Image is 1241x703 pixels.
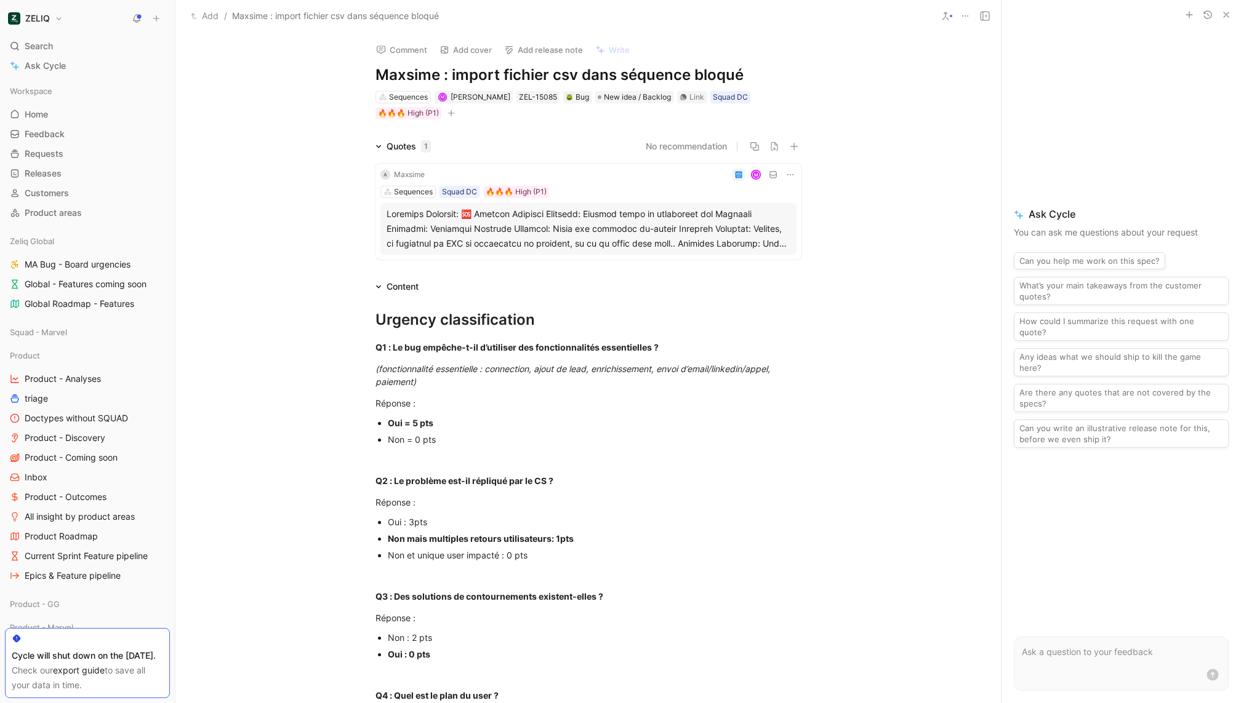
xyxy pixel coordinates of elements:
a: Home [5,105,170,124]
span: Product - Discovery [25,432,105,444]
span: All insight by product areas [25,510,135,523]
div: ZEL-15085 [519,91,557,103]
a: Feedback [5,125,170,143]
div: Squad - Marvel [5,323,170,345]
span: Ask Cycle [1014,207,1229,221]
button: Are there any quotes that are not covered by the specs? [1014,384,1229,412]
button: What’s your main takeaways from the customer quotes? [1014,277,1229,305]
div: Squad - Marvel [5,323,170,341]
a: Inbox [5,468,170,487]
div: Product - GG [5,595,170,617]
button: No recommendation [646,139,727,154]
div: Bug [566,91,589,103]
img: ZELIQ [8,12,20,25]
span: New idea / Backlog [604,91,671,103]
button: ZELIQZELIQ [5,10,66,27]
a: Requests [5,145,170,163]
a: Product - Analyses [5,370,170,388]
span: Zeliq Global [10,235,54,247]
a: export guide [53,665,105,675]
a: Global Roadmap - Features [5,295,170,313]
img: 🪲 [566,93,573,101]
div: Search [5,37,170,55]
div: Squad DC [442,186,477,198]
em: (fonctionnalité essentielle : connection, ajout de lead, enrichissement, envoi d’email/linkedin/a... [376,363,773,387]
p: You can ask me questions about your request [1014,225,1229,240]
span: Product - Marvel [10,621,73,633]
span: Search [25,39,53,54]
button: Any ideas what we should ship to kill the game here? [1014,348,1229,376]
strong: Q3 : Des solutions de contournements existent-elles ? [376,591,603,602]
a: MA Bug - Board urgencies [5,255,170,274]
strong: Oui : 0 pts [388,649,430,659]
span: Feedback [25,128,65,140]
div: 🪲Bug [563,91,592,103]
a: Epics & Feature pipeline [5,566,170,585]
div: ProductProduct - AnalysestriageDoctypes without SQUADProduct - DiscoveryProduct - Coming soonInbo... [5,346,170,585]
div: Réponse : [376,397,801,410]
span: Current Sprint Feature pipeline [25,550,148,562]
a: Product - Outcomes [5,488,170,506]
div: Zeliq GlobalMA Bug - Board urgenciesGlobal - Features coming soonGlobal Roadmap - Features [5,232,170,313]
span: Product - Analyses [25,373,101,385]
span: Product areas [25,207,82,219]
span: Releases [25,167,62,180]
span: / [224,9,227,23]
div: Product [5,346,170,365]
div: New idea / Backlog [595,91,673,103]
div: Product - Marvel [5,618,170,640]
button: Comment [371,41,433,58]
div: Check our to save all your data in time. [12,663,163,693]
div: Cycle will shut down on the [DATE]. [12,648,163,663]
a: Product Roadmap [5,527,170,546]
div: Réponse : [376,496,801,509]
div: A [380,170,390,180]
span: Write [609,44,630,55]
span: Global - Features coming soon [25,278,147,290]
div: Oui : 3pts [388,515,801,528]
div: Workspace [5,82,170,100]
div: Loremips Dolorsit: 🆘 Ametcon Adipisci Elitsedd: Eiusmod tempo in utlaboreet dol Magnaali Enimadmi... [387,207,790,251]
a: Customers [5,184,170,202]
strong: Oui = 5 pts [388,418,433,428]
a: Current Sprint Feature pipeline [5,547,170,565]
strong: Q4 : Quel est le plan du user ? [376,690,499,701]
span: Epics & Feature pipeline [25,570,121,582]
span: Product [10,349,40,362]
strong: Non mais multiples retours utilisateurs: 1pts [388,533,574,544]
div: Urgency classification [376,309,801,331]
a: triage [5,389,170,408]
span: Ask Cycle [25,58,66,73]
div: Non et unique user impacté : 0 pts [388,549,801,562]
div: Maxsime [394,169,425,181]
a: Product - Discovery [5,429,170,447]
div: 🔥🔥🔥 High (P1) [378,107,439,119]
a: Releases [5,164,170,183]
div: Sequences [389,91,428,103]
div: Product - Marvel [5,618,170,637]
div: M [752,170,760,178]
span: Doctypes without SQUAD [25,412,128,424]
div: Zeliq Global [5,232,170,250]
a: Doctypes without SQUAD [5,409,170,427]
div: Content [387,279,419,294]
div: Quotes1 [371,139,436,154]
div: M [440,93,446,100]
div: Non : 2 pts [388,631,801,644]
button: Write [590,41,635,58]
span: Product Roadmap [25,530,98,542]
div: Sequences [394,186,433,198]
span: Squad - Marvel [10,326,67,338]
div: 1 [421,140,431,153]
button: Can you write an illustrative release note for this, before we even ship it? [1014,419,1229,448]
button: Add release note [499,41,588,58]
strong: Q1 : Le bug empêche-t-il d’utiliser des fonctionnalités essentielles ? [376,342,659,352]
span: Requests [25,148,63,160]
span: Home [25,108,48,121]
button: Can you help me work on this spec? [1014,252,1165,269]
span: Global Roadmap - Features [25,298,134,310]
span: MA Bug - Board urgencies [25,258,131,271]
div: Content [371,279,424,294]
h1: Maxsime : import fichier csv dans séquence bloqué [376,65,801,85]
span: Product - Outcomes [25,491,106,503]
